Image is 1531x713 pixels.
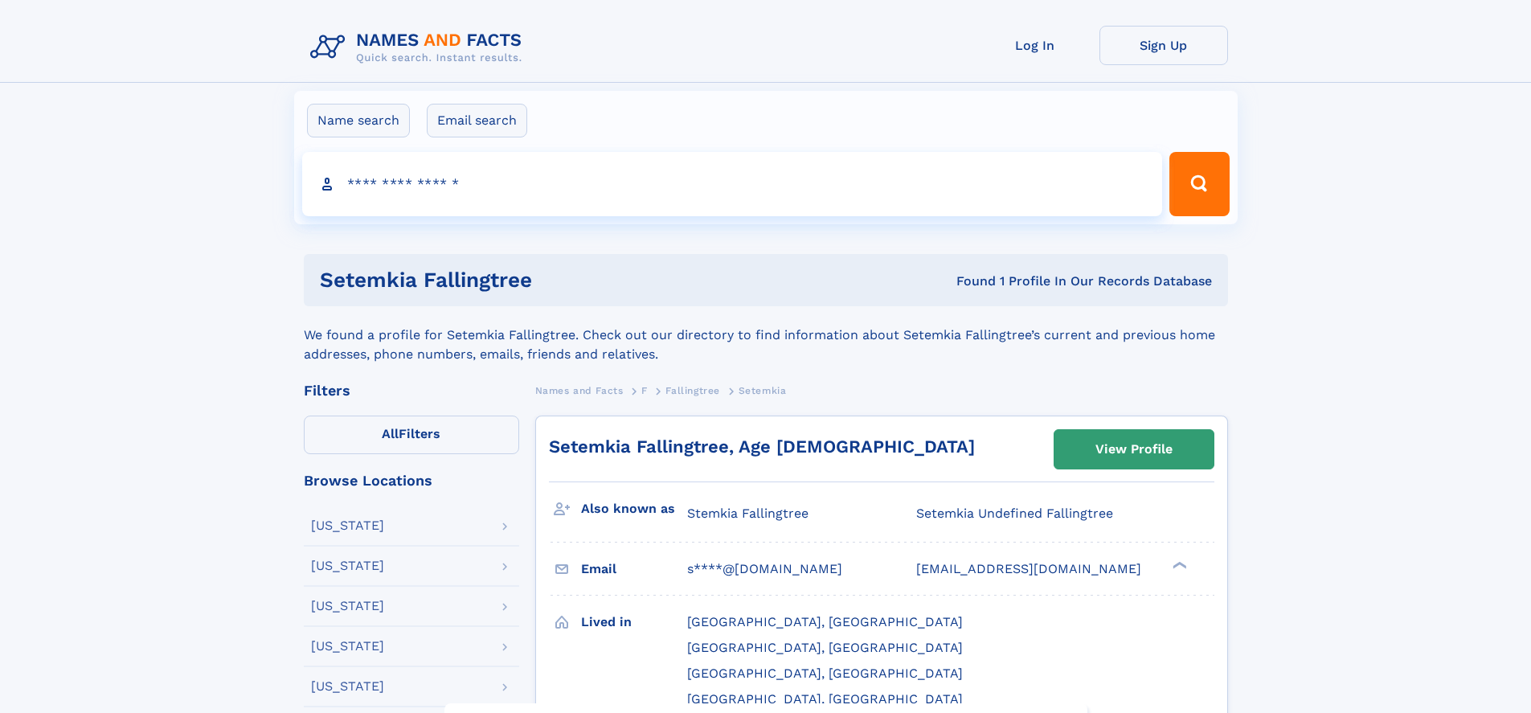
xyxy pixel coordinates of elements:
[1169,152,1229,216] button: Search Button
[744,272,1212,290] div: Found 1 Profile In Our Records Database
[427,104,527,137] label: Email search
[687,506,808,521] span: Stemkia Fallingtree
[1099,26,1228,65] a: Sign Up
[581,495,687,522] h3: Also known as
[311,559,384,572] div: [US_STATE]
[641,380,648,400] a: F
[535,380,624,400] a: Names and Facts
[304,306,1228,364] div: We found a profile for Setemkia Fallingtree. Check out our directory to find information about Se...
[307,104,410,137] label: Name search
[1095,431,1173,468] div: View Profile
[311,600,384,613] div: [US_STATE]
[687,691,963,707] span: [GEOGRAPHIC_DATA], [GEOGRAPHIC_DATA]
[382,426,399,441] span: All
[1169,560,1188,571] div: ❯
[581,555,687,583] h3: Email
[304,383,519,398] div: Filters
[916,561,1141,576] span: [EMAIL_ADDRESS][DOMAIN_NAME]
[1054,430,1214,469] a: View Profile
[739,385,787,396] span: Setemkia
[687,614,963,629] span: [GEOGRAPHIC_DATA], [GEOGRAPHIC_DATA]
[665,380,720,400] a: Fallingtree
[311,640,384,653] div: [US_STATE]
[687,666,963,681] span: [GEOGRAPHIC_DATA], [GEOGRAPHIC_DATA]
[971,26,1099,65] a: Log In
[320,270,744,290] h1: Setemkia Fallingtree
[549,436,975,457] a: Setemkia Fallingtree, Age [DEMOGRAPHIC_DATA]
[311,680,384,693] div: [US_STATE]
[581,609,687,636] h3: Lived in
[302,152,1163,216] input: search input
[304,416,519,454] label: Filters
[304,26,535,69] img: Logo Names and Facts
[311,519,384,532] div: [US_STATE]
[304,473,519,488] div: Browse Locations
[665,385,720,396] span: Fallingtree
[916,506,1113,521] span: Setemkia Undefined Fallingtree
[641,385,648,396] span: F
[687,640,963,655] span: [GEOGRAPHIC_DATA], [GEOGRAPHIC_DATA]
